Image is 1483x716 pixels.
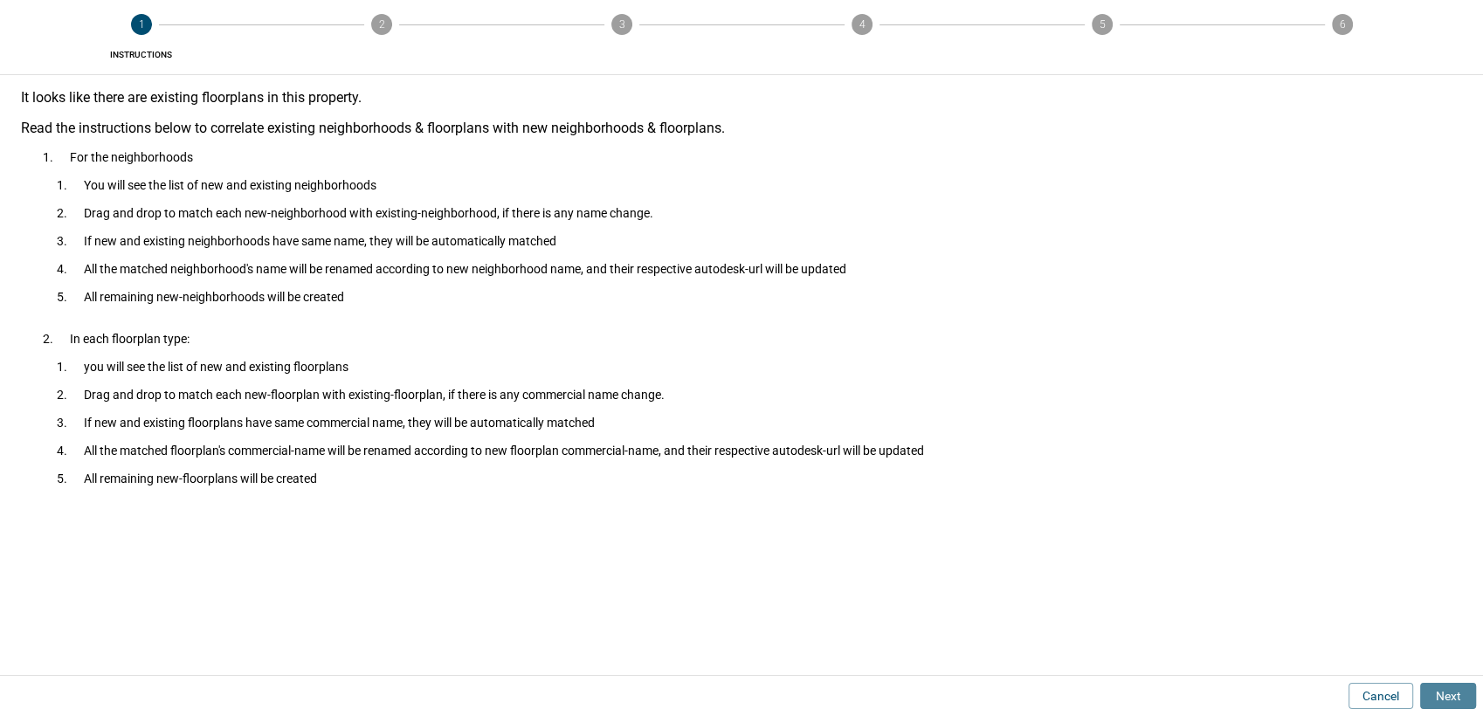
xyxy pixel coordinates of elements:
li: All remaining new-neighborhoods will be created [70,283,1448,311]
div: It looks like there are existing floorplans in this property. [21,89,1462,106]
text: 3 [618,18,624,31]
li: All the matched floorplan's commercial-name will be renamed according to new floorplan commercial... [70,437,1448,465]
text: 4 [859,18,865,31]
span: Validate COMMON_AREA [508,49,735,60]
li: All the matched neighborhood's name will be renamed according to new neighborhood name, and their... [70,255,1448,283]
li: you will see the list of new and existing floorplans [70,353,1448,381]
span: Validate SITE [748,49,975,60]
button: Next [1420,683,1476,709]
text: 1 [138,18,144,31]
span: Confirm [1229,49,1455,60]
text: 5 [1099,18,1105,31]
span: Instructions [28,49,254,60]
li: Drag and drop to match each new-neighborhood with existing-neighborhood, if there is any name cha... [70,199,1448,227]
span: [GEOGRAPHIC_DATA] [989,49,1215,60]
li: If new and existing neighborhoods have same name, they will be automatically matched [70,227,1448,255]
li: You will see the list of new and existing neighborhoods [70,171,1448,199]
li: Drag and drop to match each new-floorplan with existing-floorplan, if there is any commercial nam... [70,381,1448,409]
li: All remaining new-floorplans will be created [70,465,1448,492]
span: Validate FLOORPLAN [268,49,494,60]
div: Read the instructions below to correlate existing neighborhoods & floorplans with new neighborhoo... [21,120,1462,136]
button: Cancel [1348,683,1413,709]
li: In each floorplan type: [56,325,1462,506]
text: 6 [1339,18,1345,31]
li: If new and existing floorplans have same commercial name, they will be automatically matched [70,409,1448,437]
text: 2 [378,18,384,31]
li: For the neighborhoods [56,143,1462,325]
